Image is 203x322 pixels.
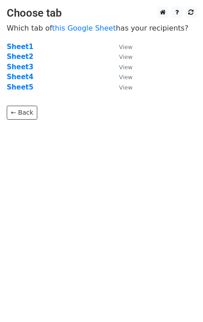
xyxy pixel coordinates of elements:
[7,53,33,61] a: Sheet2
[110,83,132,91] a: View
[119,74,132,80] small: View
[7,83,33,91] a: Sheet5
[110,53,132,61] a: View
[110,63,132,71] a: View
[110,43,132,51] a: View
[7,7,196,20] h3: Choose tab
[7,106,37,120] a: ← Back
[7,43,33,51] a: Sheet1
[7,73,33,81] a: Sheet4
[7,63,33,71] a: Sheet3
[7,23,196,33] p: Which tab of has your recipients?
[110,73,132,81] a: View
[119,44,132,50] small: View
[119,64,132,71] small: View
[119,54,132,60] small: View
[119,84,132,91] small: View
[52,24,116,32] a: this Google Sheet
